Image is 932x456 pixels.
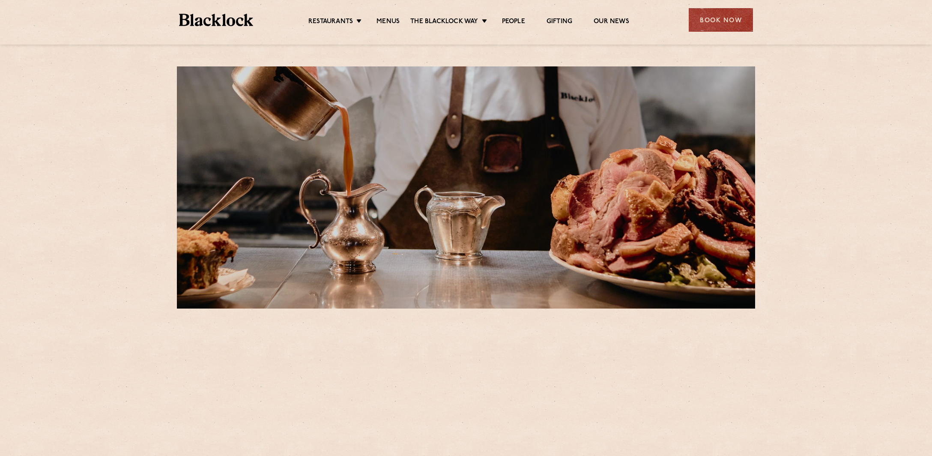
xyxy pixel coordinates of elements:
[547,18,572,27] a: Gifting
[502,18,525,27] a: People
[179,14,253,26] img: BL_Textured_Logo-footer-cropped.svg
[689,8,753,32] div: Book Now
[410,18,478,27] a: The Blacklock Way
[594,18,629,27] a: Our News
[376,18,400,27] a: Menus
[308,18,353,27] a: Restaurants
